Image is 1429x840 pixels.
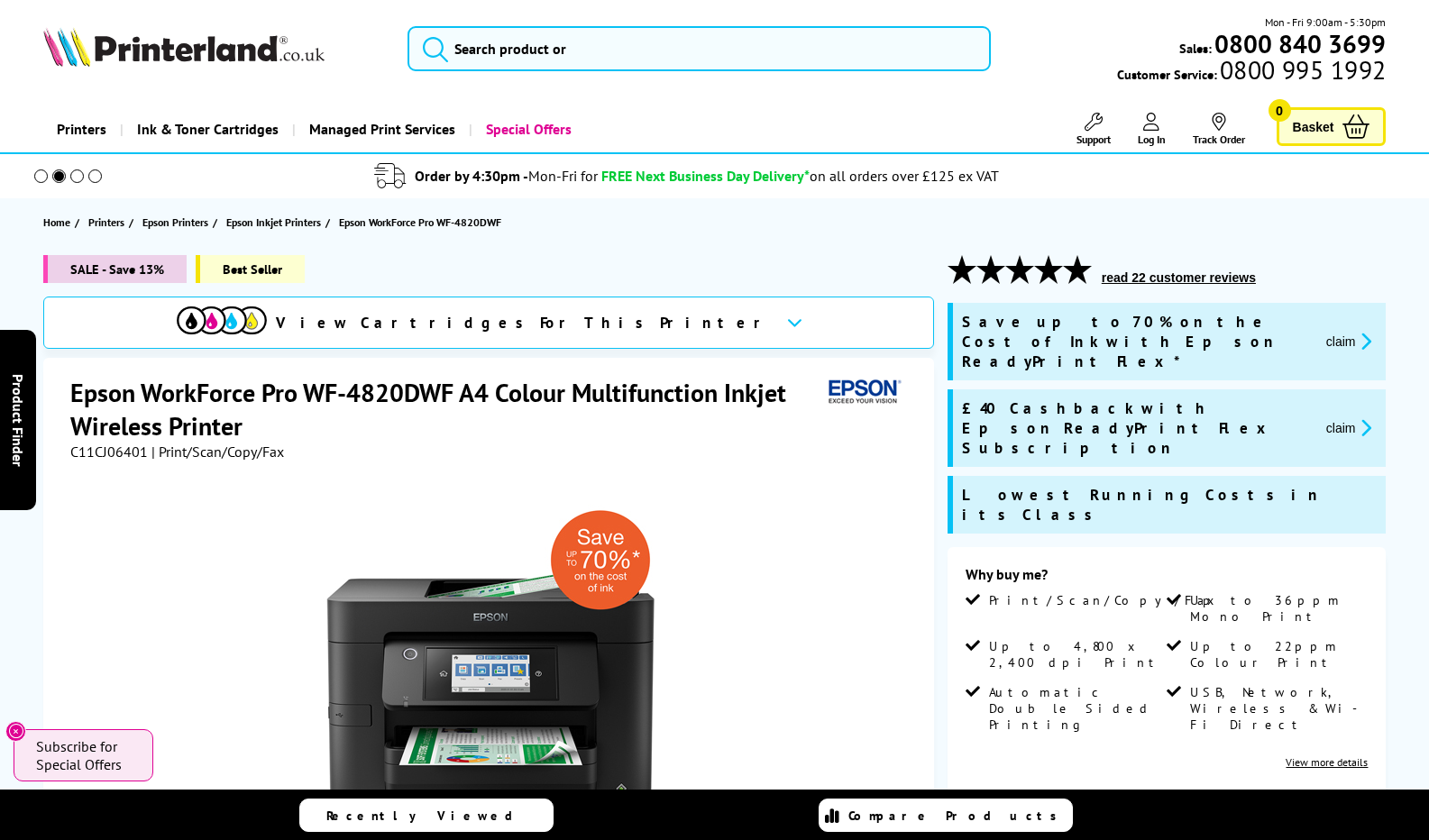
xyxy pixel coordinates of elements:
span: 0800 995 1992 [1217,61,1386,78]
button: promo-description [1321,417,1378,438]
span: Mon-Fri for [528,167,598,185]
span: Customer Service: [1117,61,1386,83]
span: was [1060,787,1147,813]
span: Printers [88,213,124,232]
button: Close [5,721,26,742]
span: was [1186,787,1273,813]
span: Save up to 70% on the Cost of Ink with Epson ReadyPrint Flex* [962,312,1312,371]
span: Best Seller [196,255,305,283]
a: Compare Products [819,799,1073,832]
span: SALE - Save 13% [43,255,187,283]
span: Recently Viewed [326,808,531,824]
a: Epson Printers [142,213,213,232]
input: Search product or [408,26,991,71]
span: Epson Printers [142,213,208,232]
button: promo-description [1321,331,1378,352]
a: Home [43,213,75,232]
a: Printerland Logo [43,27,386,70]
a: Printers [43,106,120,152]
img: cmyk-icon.svg [177,306,267,334]
span: Product Finder [9,374,27,467]
span: Basket [1293,114,1334,139]
button: read 22 customer reviews [1096,269,1261,286]
a: Epson Inkjet Printers [226,213,325,232]
span: Print/Scan/Copy/Fax [989,592,1221,608]
a: 0800 840 3699 [1212,35,1386,52]
span: Subscribe for Special Offers [36,737,135,773]
a: Log In [1138,113,1166,146]
span: Compare Products [848,808,1067,824]
span: Sales: [1179,40,1212,57]
div: on all orders over £125 ex VAT [810,167,999,185]
span: FREE Next Business Day Delivery* [601,167,810,185]
a: Support [1076,113,1111,146]
span: £40 Cashback with Epson ReadyPrint Flex Subscription [962,398,1312,458]
a: View more details [1286,755,1368,769]
a: Recently Viewed [299,799,554,832]
span: Up to 22ppm Colour Print [1190,638,1364,671]
span: Epson Inkjet Printers [226,213,321,232]
span: Ink & Toner Cartridges [137,106,279,152]
span: Log In [1138,132,1166,146]
span: Mon - Fri 9:00am - 5:30pm [1265,14,1386,31]
span: Lowest Running Costs in its Class [962,485,1378,525]
span: View Cartridges For This Printer [276,313,772,333]
a: Ink & Toner Cartridges [120,106,292,152]
a: Managed Print Services [292,106,469,152]
a: Printers [88,213,129,232]
span: | Print/Scan/Copy/Fax [151,443,284,461]
a: Epson WorkForce Pro WF-4820DWF [339,213,506,232]
h1: Epson WorkForce Pro WF-4820DWF A4 Colour Multifunction Inkjet Wireless Printer [70,376,821,443]
div: Why buy me? [966,565,1369,592]
span: Up to 4,800 x 2,400 dpi Print [989,638,1163,671]
li: modal_delivery [9,160,1363,192]
span: Order by 4:30pm - [415,167,598,185]
span: USB, Network, Wireless & Wi-Fi Direct [1190,684,1364,733]
span: Home [43,213,70,232]
span: 0 [1269,99,1291,122]
span: Up to 36ppm Mono Print [1190,592,1364,625]
span: Support [1076,132,1111,146]
img: Epson [821,376,904,409]
b: 0800 840 3699 [1214,27,1386,60]
a: Special Offers [469,106,585,152]
img: Printerland Logo [43,27,325,67]
span: Epson WorkForce Pro WF-4820DWF [339,213,501,232]
a: Track Order [1193,113,1245,146]
a: Basket 0 [1277,107,1387,146]
span: C11CJ06401 [70,443,148,461]
span: Automatic Double Sided Printing [989,684,1163,733]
